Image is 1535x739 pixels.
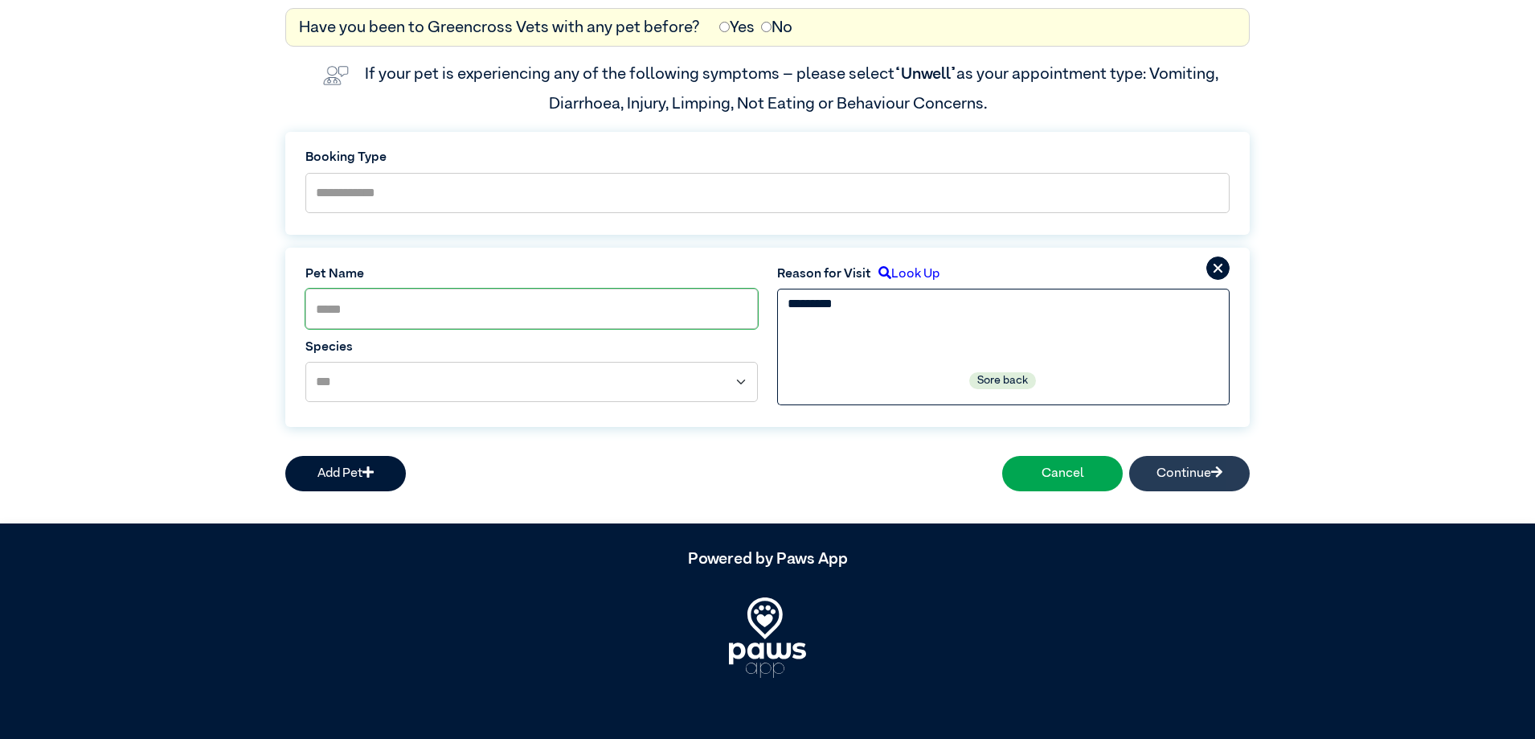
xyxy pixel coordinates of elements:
[305,148,1230,167] label: Booking Type
[761,22,772,32] input: No
[777,265,871,284] label: Reason for Visit
[365,66,1222,111] label: If your pet is experiencing any of the following symptoms – please select as your appointment typ...
[719,22,730,32] input: Yes
[317,60,355,92] img: vet
[285,549,1250,569] h5: Powered by Paws App
[894,66,956,82] span: “Unwell”
[761,15,792,39] label: No
[719,15,755,39] label: Yes
[1002,456,1123,491] button: Cancel
[305,338,758,357] label: Species
[305,265,758,284] label: Pet Name
[729,597,806,678] img: PawsApp
[969,372,1036,389] label: Sore back
[1129,456,1250,491] button: Continue
[285,456,406,491] button: Add Pet
[299,15,700,39] label: Have you been to Greencross Vets with any pet before?
[871,265,939,284] label: Look Up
